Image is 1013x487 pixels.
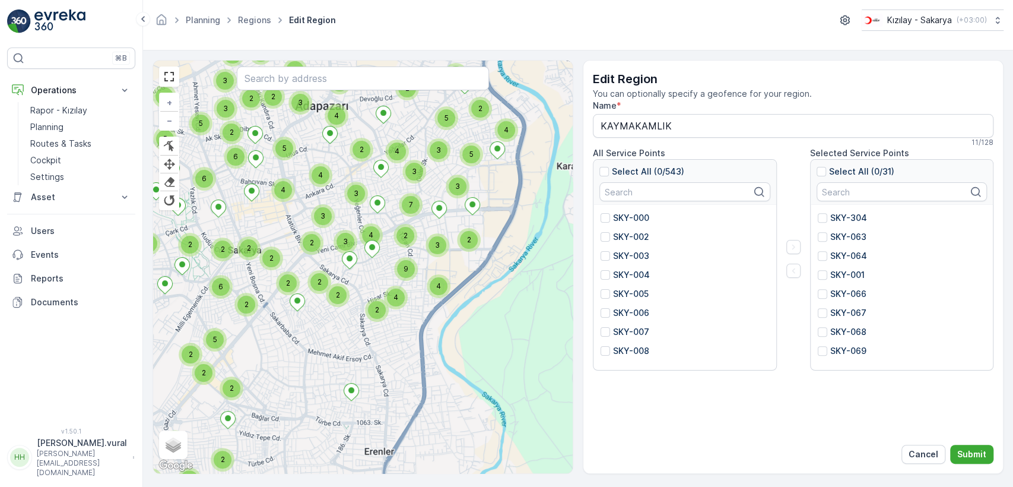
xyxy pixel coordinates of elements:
[220,121,243,144] div: 2
[189,112,212,135] div: 5
[434,106,458,130] div: 5
[613,326,649,338] p: SKY-007
[249,94,253,103] span: 2
[593,147,777,159] p: All Service Points
[613,288,649,300] p: SKY-005
[613,231,649,243] p: SKY-002
[37,449,127,477] p: [PERSON_NAME][EMAIL_ADDRESS][DOMAIN_NAME]
[178,233,202,257] div: 2
[365,298,389,322] div: 2
[26,152,135,169] a: Cockpit
[971,138,993,147] p: 11 / 128
[221,245,225,254] span: 2
[593,70,993,88] p: Edit Region
[393,293,398,302] span: 4
[156,458,195,473] a: Open this area in Google Maps (opens a new window)
[247,243,251,252] span: 2
[214,97,237,121] div: 3
[281,185,285,194] span: 4
[830,326,866,338] p: SKY-068
[7,219,135,243] a: Users
[211,238,234,261] div: 2
[862,14,882,27] img: k%C4%B1z%C4%B1lay_DTAvauz.png
[901,445,945,464] button: Cancel
[830,250,867,262] p: SKY-064
[192,361,215,385] div: 2
[155,18,168,28] a: Homepage
[213,69,237,93] div: 3
[360,145,364,154] span: 2
[599,182,770,201] input: Search
[504,125,509,134] span: 4
[395,147,399,156] span: 4
[467,235,471,244] span: 2
[317,277,322,286] span: 2
[26,119,135,135] a: Planning
[211,448,234,472] div: 2
[455,182,460,191] span: 3
[909,448,938,460] p: Cancel
[613,212,649,224] p: SKY-000
[186,15,220,25] a: Planning
[310,238,314,247] span: 2
[244,300,249,309] span: 2
[394,257,418,281] div: 9
[30,171,64,183] p: Settings
[468,97,492,121] div: 2
[233,152,238,161] span: 6
[153,127,177,151] div: 5
[404,264,408,273] span: 9
[223,104,228,113] span: 3
[271,178,295,202] div: 4
[350,138,373,162] div: 2
[830,212,867,224] p: SKY-304
[163,430,187,454] div: 4
[286,279,290,287] span: 2
[593,88,993,100] span: You can optionally specify a geofence for your region.
[188,240,192,249] span: 2
[404,231,408,240] span: 2
[613,307,649,319] p: SKY-006
[160,173,178,191] div: Remove Layers
[343,237,348,246] span: 3
[444,63,468,87] div: 3
[950,445,993,464] button: Submit
[239,87,263,110] div: 2
[369,230,373,239] span: 4
[10,448,29,467] div: HH
[613,345,649,357] p: SKY-008
[167,97,172,107] span: +
[160,68,178,86] a: View Fullscreen
[26,102,135,119] a: Rapor - Kızılay
[593,100,617,110] label: Name
[817,182,987,201] input: Search
[202,368,206,377] span: 2
[31,296,131,308] p: Documents
[115,53,127,63] p: ⌘B
[31,273,131,284] p: Reports
[613,269,650,281] p: SKY-004
[7,10,31,33] img: logo
[259,246,283,270] div: 2
[436,146,441,154] span: 3
[334,230,357,254] div: 3
[30,138,91,150] p: Routes & Tasks
[30,105,87,116] p: Rapor - Kızılay
[160,112,178,129] a: Zoom Out
[7,78,135,102] button: Operations
[384,286,408,309] div: 4
[293,65,297,74] span: 4
[189,350,193,359] span: 2
[7,290,135,314] a: Documents
[457,228,481,252] div: 2
[334,111,339,120] span: 4
[444,113,449,122] span: 5
[298,98,303,107] span: 3
[402,160,426,184] div: 3
[7,437,135,477] button: HH[PERSON_NAME].vural[PERSON_NAME][EMAIL_ADDRESS][DOMAIN_NAME]
[613,250,649,262] p: SKY-003
[209,275,233,299] div: 6
[224,145,247,169] div: 6
[311,204,335,228] div: 3
[192,167,216,191] div: 6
